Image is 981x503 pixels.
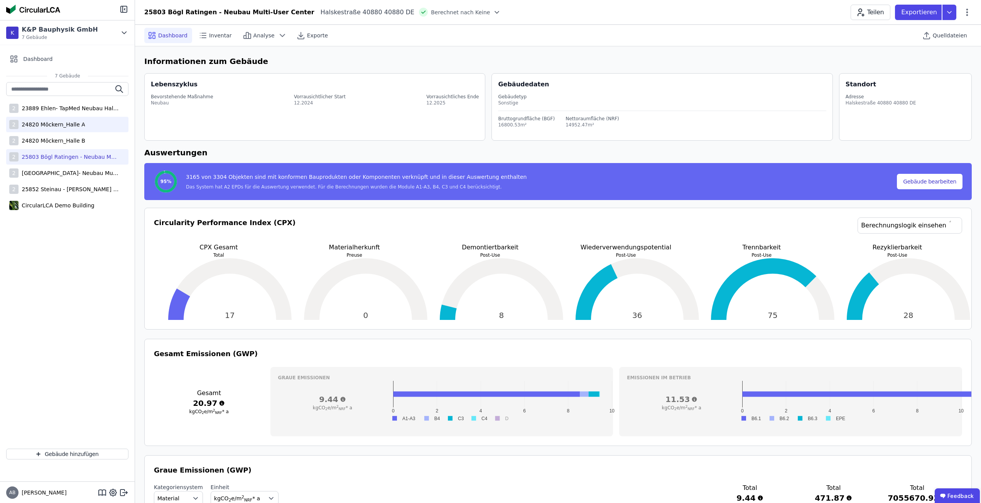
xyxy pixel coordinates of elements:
div: Das System hat A2 EPDs für die Auswertung verwendet. Für die Berechnungen wurden die Module A1-A3... [186,184,527,190]
h3: Graue Emissionen (GWP) [154,465,962,476]
div: 23889 Ehlen- TapMed Neubau Halle 2 [19,104,119,112]
div: Gebäudedaten [498,80,832,89]
h3: Gesamt [154,389,264,398]
span: kgCO e/m * a [189,409,229,414]
h3: 11.53 [627,394,736,405]
div: 14952.47m² [566,122,619,128]
img: Concular [6,5,60,14]
h3: 20.97 [154,398,264,409]
span: kgCO e/m * a [214,495,260,501]
h3: 9.44 [278,394,387,405]
div: K [6,27,19,39]
div: 24820 Möckern_Halle B [19,137,85,145]
sub: NRF [339,407,346,411]
p: Demontiertbarkeit [425,243,555,252]
div: 12.2024 [294,100,346,106]
a: Berechnungslogik einsehen [858,217,962,234]
span: 7 Gebäude [47,73,88,79]
span: Material [157,495,179,502]
button: Gebäude hinzufügen [6,449,128,459]
div: Bruttogrundfläche (BGF) [498,116,555,122]
p: CPX Gesamt [154,243,284,252]
sub: 2 [674,407,677,411]
span: Berechnet nach Keine [431,8,490,16]
span: 7 Gebäude [22,34,98,40]
button: Teilen [851,5,890,20]
h3: Gesamt Emissionen (GWP) [154,348,962,359]
span: Dashboard [158,32,187,39]
span: [PERSON_NAME] [19,489,66,496]
sup: 2 [241,495,244,499]
div: 12.2025 [426,100,479,106]
div: 2 [9,168,19,178]
div: Neubau [151,100,213,106]
p: Materialherkunft [290,243,419,252]
h6: Auswertungen [144,147,972,158]
p: Post-Use [832,252,962,258]
h3: Emissionen im betrieb [627,375,954,381]
div: Bevorstehende Maßnahme [151,94,213,100]
div: Standort [846,80,876,89]
div: 2 [9,136,19,145]
h3: Total [804,483,863,493]
div: 25803 Bögl Ratingen - Neubau Multi-User Center [19,153,119,161]
button: Gebäude bearbeiten [897,174,962,189]
sub: NRF [688,407,695,411]
sub: 2 [202,411,204,415]
p: Total [154,252,284,258]
sub: 2 [229,498,231,502]
div: Halskestraße 40880 40880 DE [846,100,916,106]
span: AB [9,490,15,495]
span: Inventar [209,32,232,39]
div: Nettoraumfläche (NRF) [566,116,619,122]
div: Lebenszyklus [151,80,198,89]
sup: 2 [213,409,215,412]
label: Kategoriensystem [154,483,203,491]
span: 95% [160,178,172,185]
p: Post-Use [425,252,555,258]
sub: NRF [244,498,252,502]
div: Adresse [846,94,916,100]
sub: NRF [215,411,222,415]
h6: Informationen zum Gebäude [144,56,972,67]
div: 25852 Steinau - [PERSON_NAME] Logistikzentrum [19,185,119,193]
p: Rezyklierbarkeit [832,243,962,252]
div: K&P Bauphysik GmbH [22,25,98,34]
label: Einheit [211,483,279,491]
div: Gebäudetyp [498,94,826,100]
p: Trennbarkeit [697,243,826,252]
h3: Graue Emissionen [278,375,606,381]
div: 2 [9,120,19,129]
p: Exportieren [901,8,939,17]
div: 2 [9,152,19,161]
div: Sonstige [498,100,826,106]
sup: 2 [336,405,339,409]
h3: Circularity Performance Index (CPX) [154,217,295,243]
sup: 2 [686,405,688,409]
span: Dashboard [23,55,52,63]
span: kgCO e/m * a [313,405,352,410]
p: Post-Use [561,252,691,258]
p: Wiederverwendungspotential [561,243,691,252]
div: Vorrausichtliches Ende [426,94,479,100]
img: CircularLCA Demo Building [9,199,19,212]
div: 3165 von 3304 Objekten sind mit konformen Bauprodukten oder Komponenten verknüpft und in dieser A... [186,173,527,184]
div: CircularLCA Demo Building [19,202,94,209]
span: kgCO e/m * a [662,405,701,410]
div: 16800.53m² [498,122,555,128]
h3: Total [888,483,947,493]
div: 24820 Möckern_Halle A [19,121,85,128]
h3: Total [720,483,779,493]
span: Exporte [307,32,328,39]
p: Preuse [290,252,419,258]
p: Post-Use [697,252,826,258]
div: 25803 Bögl Ratingen - Neubau Multi-User Center [144,8,314,17]
sub: 2 [325,407,328,411]
div: 2 [9,104,19,113]
span: Analyse [253,32,275,39]
div: [GEOGRAPHIC_DATA]- Neubau Multi-User Center [19,169,119,177]
div: Vorrausichtlicher Start [294,94,346,100]
div: Halskestraße 40880 40880 DE [314,8,415,17]
div: 2 [9,185,19,194]
span: Quelldateien [933,32,967,39]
